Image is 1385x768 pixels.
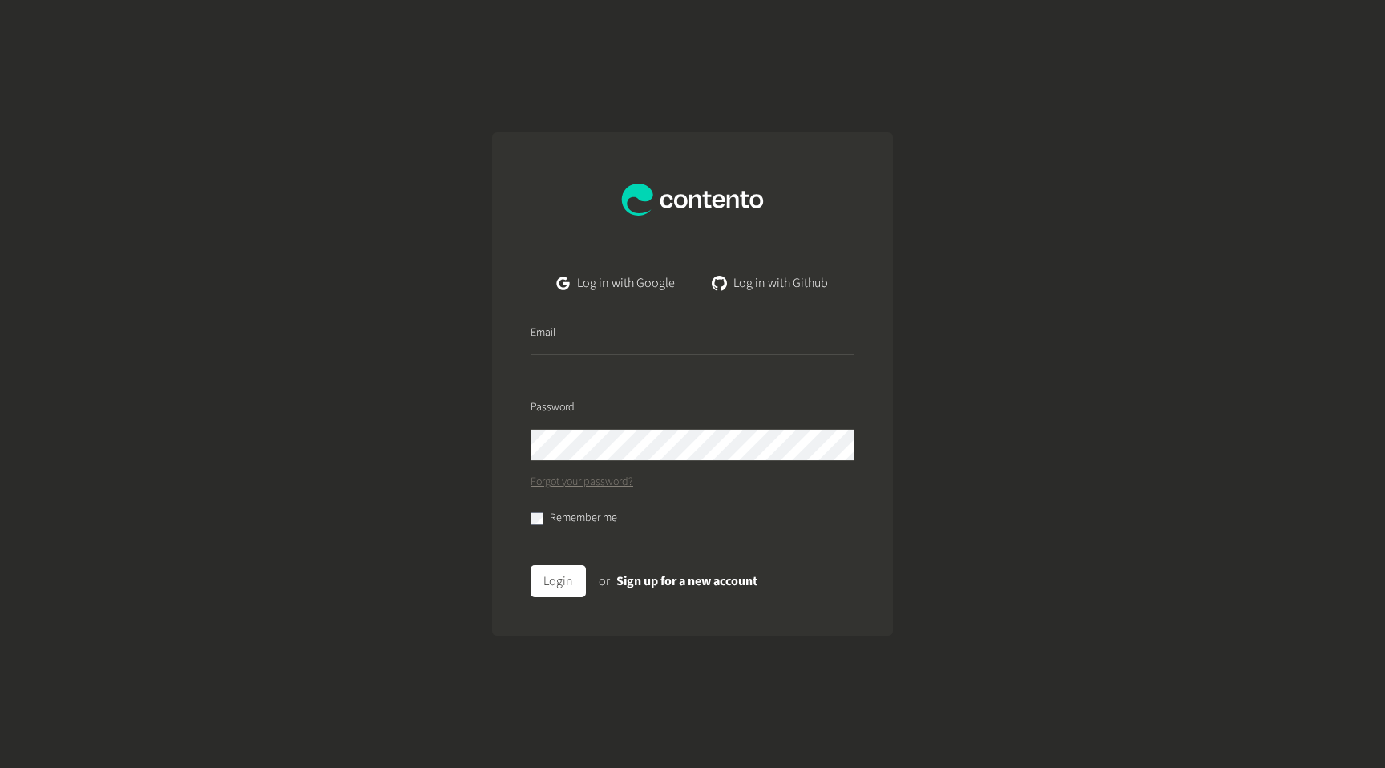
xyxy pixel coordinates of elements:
span: or [599,572,610,590]
a: Sign up for a new account [616,572,757,590]
label: Remember me [550,510,617,527]
button: Login [531,565,586,597]
label: Password [531,399,575,416]
label: Email [531,325,555,342]
a: Log in with Google [544,267,688,299]
a: Log in with Github [701,267,841,299]
a: Forgot your password? [531,474,633,491]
